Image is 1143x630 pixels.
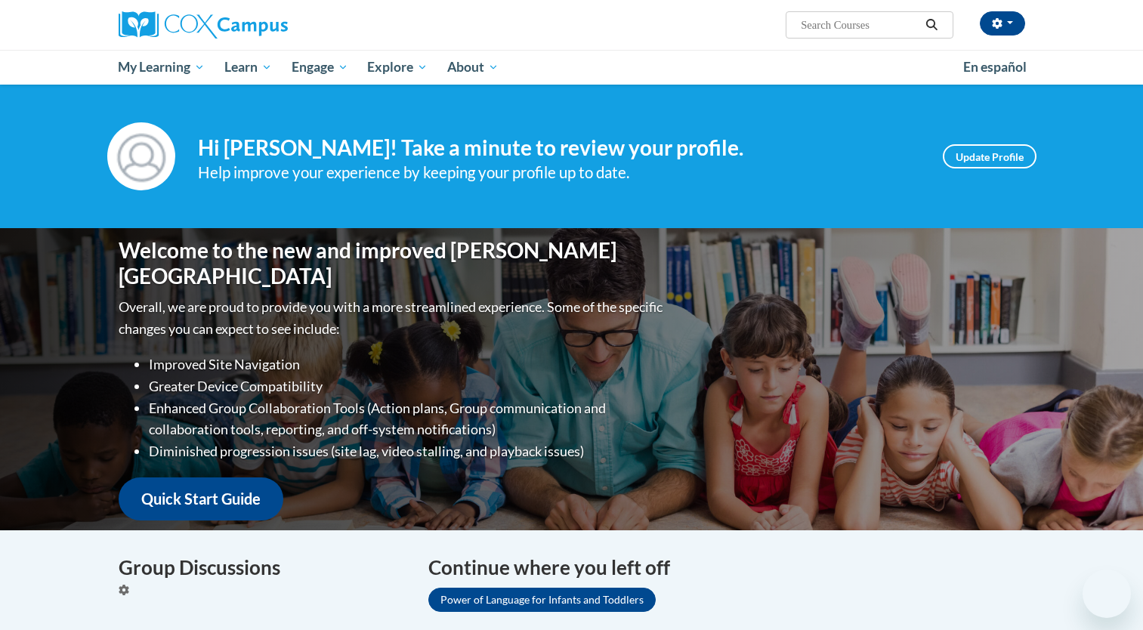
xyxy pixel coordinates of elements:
[282,50,358,85] a: Engage
[215,50,282,85] a: Learn
[224,58,272,76] span: Learn
[198,160,920,185] div: Help improve your experience by keeping your profile up to date.
[198,135,920,161] h4: Hi [PERSON_NAME]! Take a minute to review your profile.
[149,440,666,462] li: Diminished progression issues (site lag, video stalling, and playback issues)
[943,144,1036,168] a: Update Profile
[119,238,666,289] h1: Welcome to the new and improved [PERSON_NAME][GEOGRAPHIC_DATA]
[428,553,1025,582] h4: Continue where you left off
[149,397,666,441] li: Enhanced Group Collaboration Tools (Action plans, Group communication and collaboration tools, re...
[920,16,943,34] button: Search
[119,296,666,340] p: Overall, we are proud to provide you with a more streamlined experience. Some of the specific cha...
[367,58,428,76] span: Explore
[799,16,920,34] input: Search Courses
[149,375,666,397] li: Greater Device Compatibility
[107,122,175,190] img: Profile Image
[953,51,1036,83] a: En español
[149,354,666,375] li: Improved Site Navigation
[447,58,499,76] span: About
[119,11,406,39] a: Cox Campus
[357,50,437,85] a: Explore
[118,58,205,76] span: My Learning
[963,59,1027,75] span: En español
[119,477,283,520] a: Quick Start Guide
[119,553,406,582] h4: Group Discussions
[109,50,215,85] a: My Learning
[292,58,348,76] span: Engage
[428,588,656,612] a: Power of Language for Infants and Toddlers
[980,11,1025,36] button: Account Settings
[1083,570,1131,618] iframe: Button to launch messaging window
[437,50,508,85] a: About
[119,11,288,39] img: Cox Campus
[96,50,1048,85] div: Main menu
